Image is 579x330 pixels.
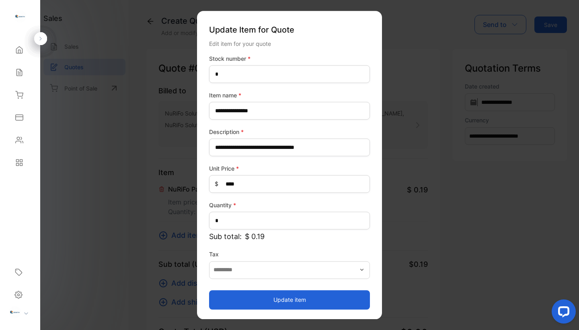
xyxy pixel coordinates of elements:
label: Description [209,128,370,136]
label: Unit Price [209,164,370,173]
img: logo [14,10,26,23]
span: $ 0.19 [245,231,265,242]
label: Tax [209,250,370,258]
label: Stock number [209,54,370,63]
p: Update Item for Quote [209,21,370,39]
button: Update item [209,290,370,309]
label: Quantity [209,201,370,209]
span: $ [215,180,218,188]
p: Sub total: [209,231,370,242]
iframe: LiveChat chat widget [545,296,579,330]
div: Edit item for your quote [209,39,370,48]
img: profile [9,306,21,318]
label: Item name [209,91,370,99]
